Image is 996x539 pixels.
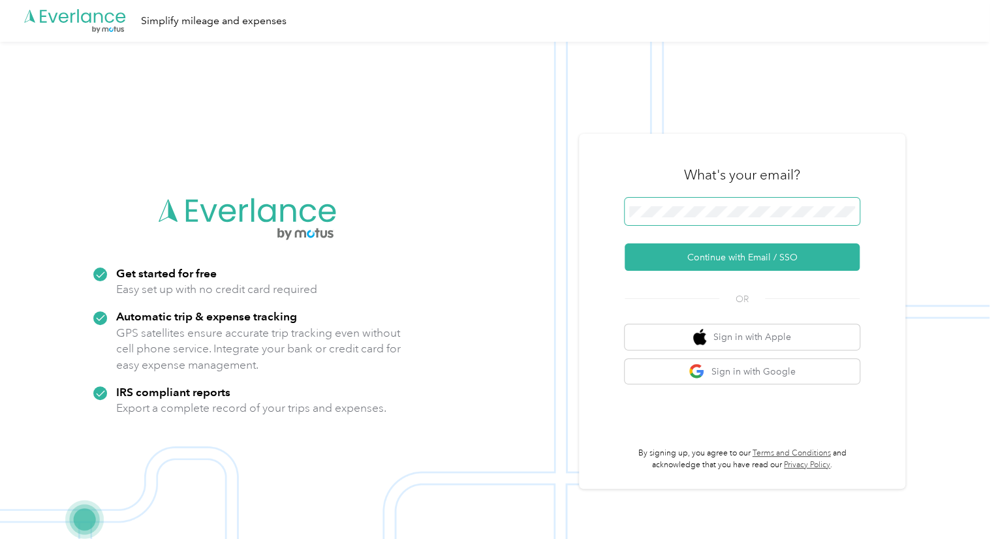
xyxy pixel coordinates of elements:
button: apple logoSign in with Apple [625,324,860,350]
p: Easy set up with no credit card required [116,281,317,298]
p: Export a complete record of your trips and expenses. [116,400,386,416]
div: Simplify mileage and expenses [141,13,287,29]
img: apple logo [693,329,706,345]
h3: What's your email? [684,166,800,184]
p: By signing up, you agree to our and acknowledge that you have read our . [625,448,860,470]
button: google logoSign in with Google [625,359,860,384]
button: Continue with Email / SSO [625,243,860,271]
span: OR [719,292,765,306]
p: GPS satellites ensure accurate trip tracking even without cell phone service. Integrate your bank... [116,325,401,373]
img: google logo [689,363,705,380]
strong: IRS compliant reports [116,385,230,399]
a: Privacy Policy [784,460,830,470]
a: Terms and Conditions [753,448,831,458]
strong: Get started for free [116,266,217,280]
strong: Automatic trip & expense tracking [116,309,297,323]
